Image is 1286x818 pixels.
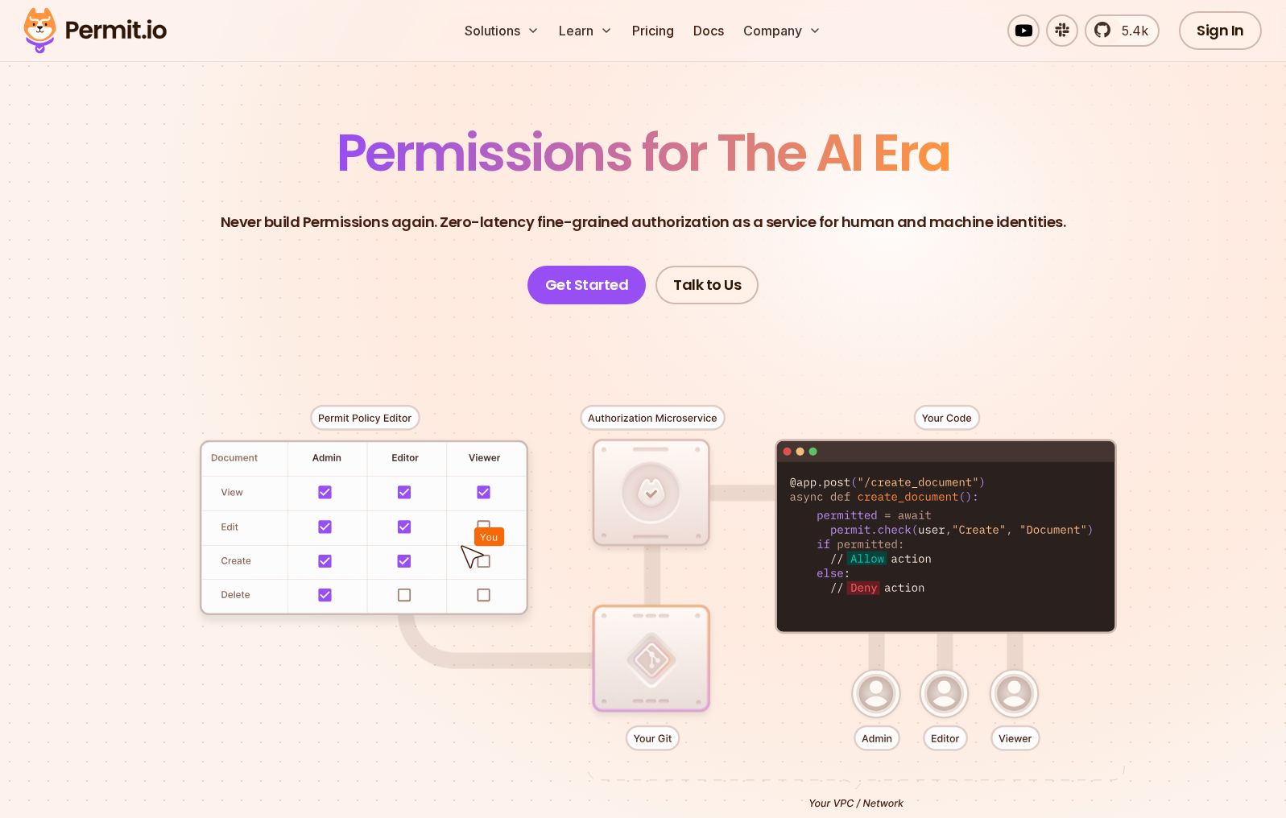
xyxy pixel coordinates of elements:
[16,3,174,58] img: Permit logo
[1112,21,1148,40] span: 5.4k
[655,266,759,304] a: Talk to Us
[552,14,619,47] button: Learn
[737,14,828,47] button: Company
[527,266,647,304] a: Get Started
[458,14,546,47] button: Solutions
[687,14,730,47] a: Docs
[337,117,950,188] span: Permissions for The AI Era
[1179,11,1262,50] a: Sign In
[1085,14,1160,47] a: 5.4k
[221,211,1066,233] p: Never build Permissions again. Zero-latency fine-grained authorization as a service for human and...
[626,14,680,47] a: Pricing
